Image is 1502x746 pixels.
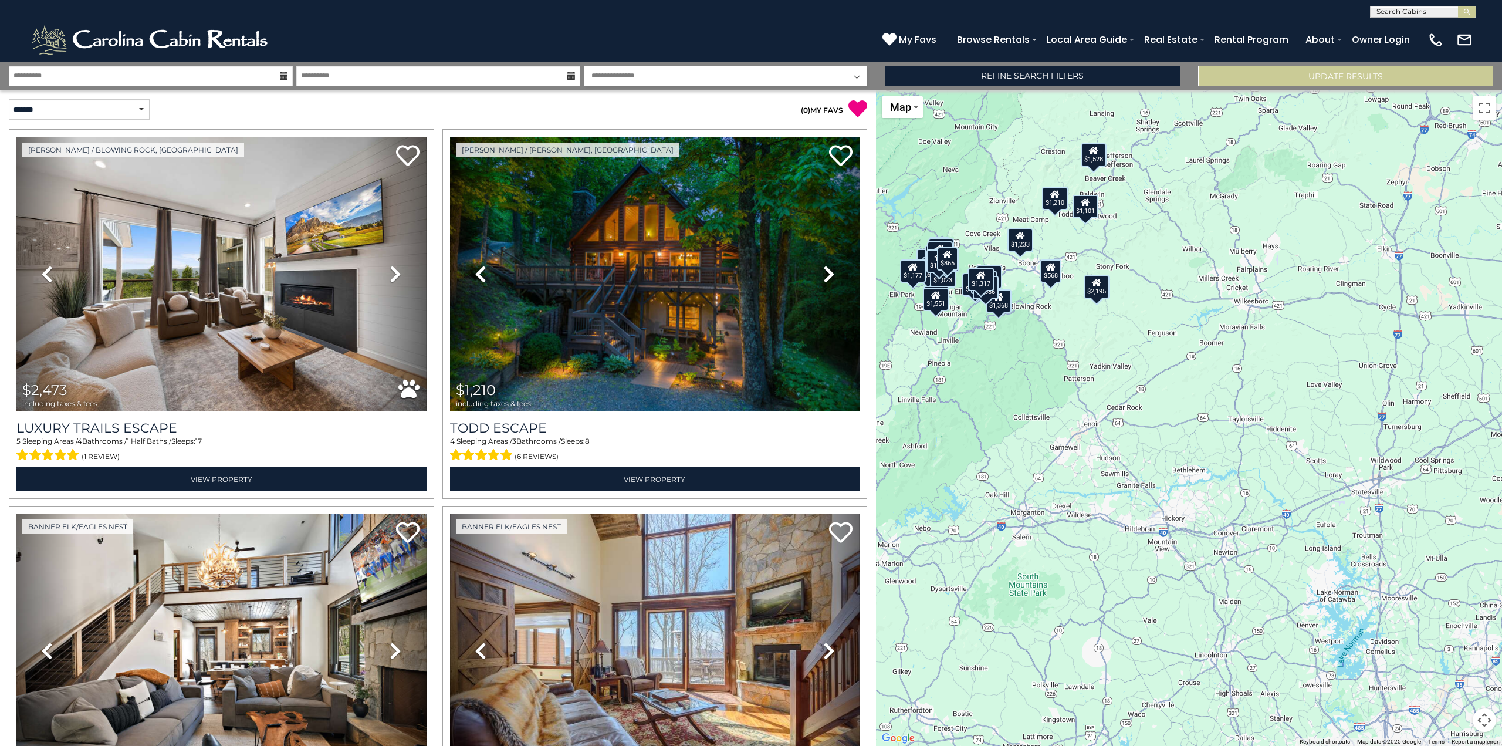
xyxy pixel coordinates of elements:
[450,436,860,464] div: Sleeping Areas / Bathrooms / Sleeps:
[801,106,843,114] a: (0)MY FAVS
[1456,32,1473,48] img: mail-regular-white.png
[396,144,420,169] a: Add to favorites
[1072,195,1098,218] div: $1,101
[976,265,1002,288] div: $2,099
[985,289,1011,313] div: $1,368
[1300,738,1350,746] button: Keyboard shortcuts
[926,249,952,273] div: $1,805
[801,106,810,114] span: ( )
[1209,29,1294,50] a: Rental Program
[450,467,860,491] a: View Property
[22,519,133,534] a: Banner Elk/Eagles Nest
[951,29,1036,50] a: Browse Rentals
[16,420,427,436] a: Luxury Trails Escape
[450,137,860,411] img: thumbnail_168627805.jpeg
[972,275,998,299] div: $1,086
[829,521,853,546] a: Add to favorites
[879,731,918,746] a: Open this area in Google Maps (opens a new window)
[968,267,994,291] div: $1,317
[82,449,120,464] span: (1 review)
[16,467,427,491] a: View Property
[450,437,455,445] span: 4
[915,259,941,282] div: $1,639
[930,264,956,288] div: $1,023
[512,437,516,445] span: 3
[16,436,427,464] div: Sleeping Areas / Bathrooms / Sleeps:
[127,437,171,445] span: 1 Half Baths /
[456,519,567,534] a: Banner Elk/Eagles Nest
[1198,66,1493,86] button: Update Results
[16,437,21,445] span: 5
[879,731,918,746] img: Google
[396,521,420,546] a: Add to favorites
[882,96,923,118] button: Change map style
[890,101,911,113] span: Map
[899,32,936,47] span: My Favs
[829,144,853,169] a: Add to favorites
[1084,275,1110,298] div: $2,473
[1473,96,1496,120] button: Toggle fullscreen view
[22,382,67,399] span: $2,473
[1300,29,1341,50] a: About
[885,66,1180,86] a: Refine Search Filters
[927,241,953,265] div: $1,386
[22,400,97,407] span: including taxes & fees
[1452,738,1498,745] a: Report a map error
[29,22,273,58] img: White-1-2.png
[937,247,958,271] div: $865
[450,420,860,436] a: Todd Escape
[456,143,679,157] a: [PERSON_NAME] / [PERSON_NAME], [GEOGRAPHIC_DATA]
[928,238,954,262] div: $1,583
[962,273,988,296] div: $1,553
[923,285,949,309] div: $1,230
[456,382,496,399] span: $1,210
[1346,29,1416,50] a: Owner Login
[900,259,926,283] div: $1,177
[1084,275,1109,298] div: $2,195
[1473,708,1496,732] button: Map camera controls
[1357,738,1421,745] span: Map data ©2025 Google
[1041,29,1133,50] a: Local Area Guide
[16,137,427,411] img: thumbnail_168695581.jpeg
[925,245,950,268] div: $1,870
[929,237,950,260] div: $660
[803,106,808,114] span: 0
[1007,228,1033,251] div: $1,233
[933,248,959,271] div: $1,332
[1040,259,1061,283] div: $568
[77,437,82,445] span: 4
[1041,187,1067,210] div: $1,210
[515,449,559,464] span: (6 reviews)
[1080,143,1106,166] div: $1,528
[882,32,939,48] a: My Favs
[22,143,244,157] a: [PERSON_NAME] / Blowing Rock, [GEOGRAPHIC_DATA]
[1427,32,1444,48] img: phone-regular-white.png
[1428,738,1445,745] a: Terms
[922,288,948,311] div: $1,551
[195,437,202,445] span: 17
[585,437,590,445] span: 8
[456,400,531,407] span: including taxes & fees
[1138,29,1203,50] a: Real Estate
